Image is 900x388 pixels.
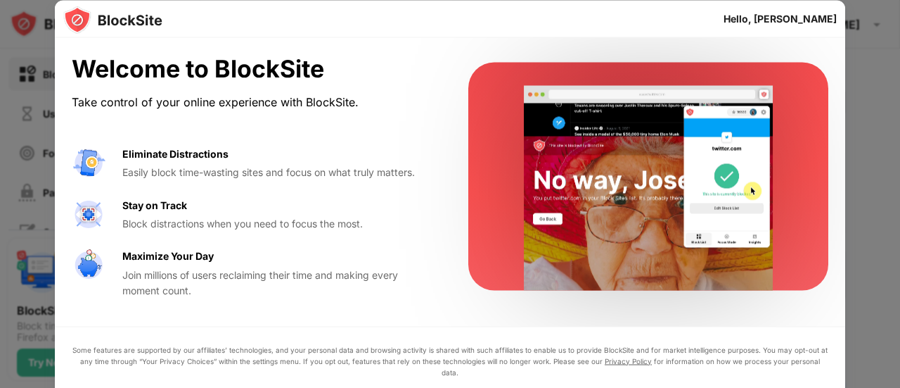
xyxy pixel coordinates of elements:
div: Take control of your online experience with BlockSite. [72,92,435,112]
div: Hello, [PERSON_NAME] [724,13,837,24]
div: Some features are supported by our affiliates’ technologies, and your personal data and browsing ... [72,344,828,377]
a: Privacy Policy [605,356,652,365]
div: Eliminate Distractions [122,146,229,161]
div: Stay on Track [122,197,187,213]
img: value-avoid-distractions.svg [72,146,105,180]
div: Maximize Your Day [122,249,214,264]
img: logo-blocksite.svg [63,6,162,34]
img: value-safe-time.svg [72,249,105,282]
div: Easily block time-wasting sites and focus on what truly matters. [122,165,435,180]
div: Welcome to BlockSite [72,55,435,84]
div: Join millions of users reclaiming their time and making every moment count. [122,267,435,299]
img: value-focus.svg [72,197,105,231]
div: Block distractions when you need to focus the most. [122,215,435,231]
